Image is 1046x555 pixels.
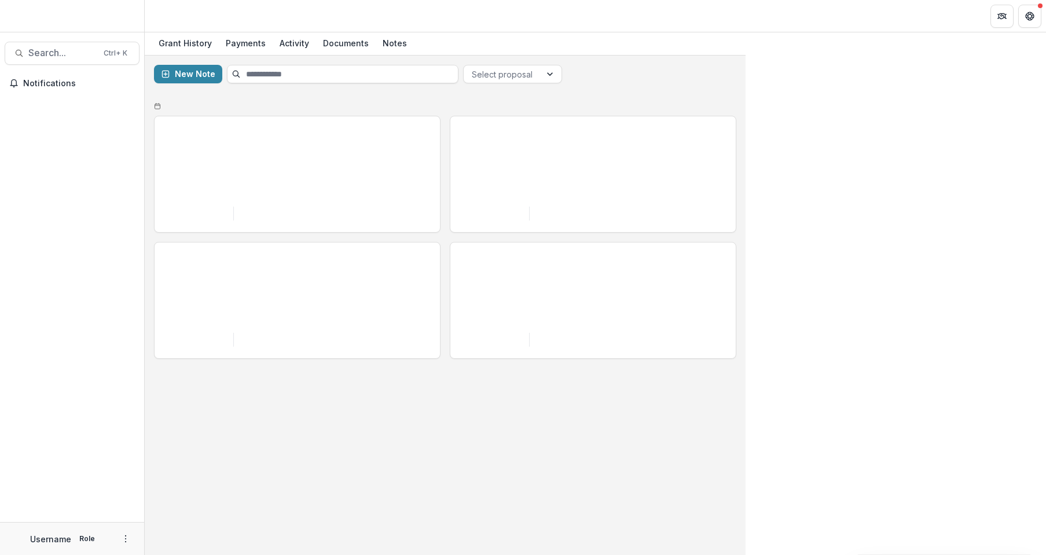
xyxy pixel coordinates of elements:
span: Search... [28,47,97,58]
div: Grant History [154,35,216,52]
button: Partners [990,5,1014,28]
button: Get Help [1018,5,1041,28]
button: More [119,532,133,546]
div: Documents [318,35,373,52]
div: Payments [221,35,270,52]
div: Notes [378,35,412,52]
div: Activity [275,35,314,52]
button: Notifications [5,74,140,93]
span: Notifications [23,79,135,89]
a: Documents [318,32,373,55]
a: Grant History [154,32,216,55]
div: Ctrl + K [101,47,130,60]
button: New Note [154,65,222,83]
p: Username [30,533,71,545]
a: Notes [378,32,412,55]
a: Payments [221,32,270,55]
a: Activity [275,32,314,55]
button: Search... [5,42,140,65]
p: Role [76,534,98,544]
